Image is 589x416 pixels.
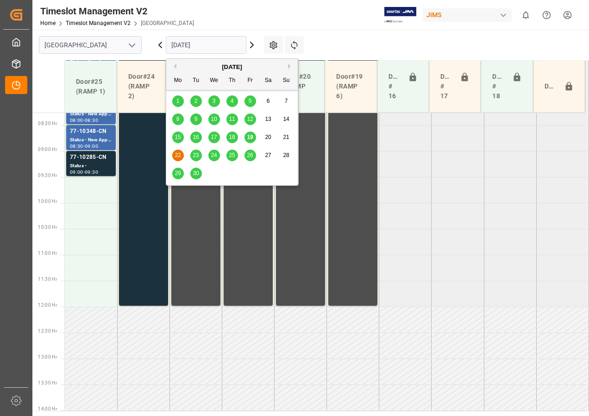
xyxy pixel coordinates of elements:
[72,73,109,100] div: Door#25 (RAMP 1)
[38,199,57,204] span: 10:00 Hr
[226,113,238,125] div: Choose Thursday, September 11th, 2025
[85,144,98,148] div: 09:00
[263,150,274,161] div: Choose Saturday, September 27th, 2025
[194,116,198,122] span: 9
[247,152,253,158] span: 26
[385,68,404,105] div: Doors # 16
[172,150,184,161] div: Choose Monday, September 22nd, 2025
[489,68,508,105] div: Doors # 18
[226,95,238,107] div: Choose Thursday, September 4th, 2025
[263,113,274,125] div: Choose Saturday, September 13th, 2025
[285,98,288,104] span: 7
[85,170,98,174] div: 09:30
[244,150,256,161] div: Choose Friday, September 26th, 2025
[190,113,202,125] div: Choose Tuesday, September 9th, 2025
[536,5,557,25] button: Help Center
[267,98,270,104] span: 6
[244,132,256,143] div: Choose Friday, September 19th, 2025
[213,98,216,104] span: 3
[125,68,161,105] div: Door#24 (RAMP 2)
[244,75,256,87] div: Fr
[515,5,536,25] button: show 0 new notifications
[166,36,246,54] input: DD-MM-YYYY
[40,20,56,26] a: Home
[288,63,294,69] button: Next Month
[281,68,317,105] div: Door#20 (RAMP 5)
[39,36,142,54] input: Type to search/select
[38,328,57,334] span: 12:30 Hr
[281,75,292,87] div: Su
[244,95,256,107] div: Choose Friday, September 5th, 2025
[244,113,256,125] div: Choose Friday, September 12th, 2025
[437,68,456,105] div: Doors # 17
[283,152,289,158] span: 28
[384,7,416,23] img: Exertis%20JAM%20-%20Email%20Logo.jpg_1722504956.jpg
[208,75,220,87] div: We
[193,134,199,140] span: 16
[281,150,292,161] div: Choose Sunday, September 28th, 2025
[281,95,292,107] div: Choose Sunday, September 7th, 2025
[229,134,235,140] span: 18
[176,116,180,122] span: 8
[193,152,199,158] span: 23
[229,152,235,158] span: 25
[190,95,202,107] div: Choose Tuesday, September 2nd, 2025
[281,132,292,143] div: Choose Sunday, September 21st, 2025
[208,113,220,125] div: Choose Wednesday, September 10th, 2025
[38,354,57,359] span: 13:00 Hr
[211,134,217,140] span: 17
[175,152,181,158] span: 22
[169,92,295,183] div: month 2025-09
[83,118,85,122] div: -
[265,116,271,122] span: 13
[281,113,292,125] div: Choose Sunday, September 14th, 2025
[211,152,217,158] span: 24
[263,132,274,143] div: Choose Saturday, September 20th, 2025
[226,75,238,87] div: Th
[247,116,253,122] span: 12
[70,162,112,170] div: Status -
[423,6,515,24] button: JIMS
[70,110,112,118] div: Status - New Appointment
[175,170,181,176] span: 29
[190,168,202,179] div: Choose Tuesday, September 30th, 2025
[125,38,138,52] button: open menu
[247,134,253,140] span: 19
[175,134,181,140] span: 15
[332,68,369,105] div: Door#19 (RAMP 6)
[38,303,57,308] span: 12:00 Hr
[265,134,271,140] span: 20
[226,150,238,161] div: Choose Thursday, September 25th, 2025
[172,168,184,179] div: Choose Monday, September 29th, 2025
[70,118,83,122] div: 08:00
[70,144,83,148] div: 08:30
[171,63,176,69] button: Previous Month
[263,75,274,87] div: Sa
[541,78,560,95] div: Door#23
[38,380,57,385] span: 13:30 Hr
[229,116,235,122] span: 11
[83,170,85,174] div: -
[208,132,220,143] div: Choose Wednesday, September 17th, 2025
[231,98,234,104] span: 4
[70,170,83,174] div: 09:00
[172,113,184,125] div: Choose Monday, September 8th, 2025
[166,63,298,72] div: [DATE]
[194,98,198,104] span: 2
[38,251,57,256] span: 11:00 Hr
[38,121,57,126] span: 08:30 Hr
[193,170,199,176] span: 30
[226,132,238,143] div: Choose Thursday, September 18th, 2025
[40,4,194,18] div: Timeslot Management V2
[38,277,57,282] span: 11:30 Hr
[172,132,184,143] div: Choose Monday, September 15th, 2025
[176,98,180,104] span: 1
[265,152,271,158] span: 27
[85,118,98,122] div: 08:30
[190,150,202,161] div: Choose Tuesday, September 23rd, 2025
[38,406,57,411] span: 14:00 Hr
[70,136,112,144] div: Status - New Appointment
[190,75,202,87] div: Tu
[208,150,220,161] div: Choose Wednesday, September 24th, 2025
[190,132,202,143] div: Choose Tuesday, September 16th, 2025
